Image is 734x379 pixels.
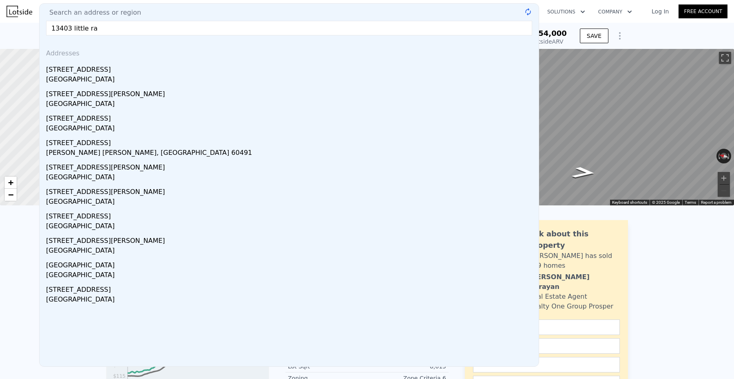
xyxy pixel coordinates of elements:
[46,246,535,257] div: [GEOGRAPHIC_DATA]
[46,172,535,184] div: [GEOGRAPHIC_DATA]
[718,185,730,197] button: Zoom out
[46,221,535,233] div: [GEOGRAPHIC_DATA]
[113,362,126,368] tspan: $135
[46,233,535,246] div: [STREET_ADDRESS][PERSON_NAME]
[46,257,535,270] div: [GEOGRAPHIC_DATA]
[46,159,535,172] div: [STREET_ADDRESS][PERSON_NAME]
[528,29,567,37] span: $954,000
[373,49,734,205] div: Map
[473,320,620,335] input: Name
[46,99,535,110] div: [GEOGRAPHIC_DATA]
[719,52,731,64] button: Toggle fullscreen view
[113,373,126,379] tspan: $115
[701,200,732,205] a: Report a problem
[716,149,721,163] button: Rotate counterclockwise
[580,29,608,43] button: SAVE
[8,189,13,200] span: −
[46,62,535,75] div: [STREET_ADDRESS]
[46,270,535,282] div: [GEOGRAPHIC_DATA]
[46,86,535,99] div: [STREET_ADDRESS][PERSON_NAME]
[529,302,613,311] div: Realty One Group Prosper
[8,177,13,187] span: +
[716,151,732,161] button: Reset the view
[612,200,647,205] button: Keyboard shortcuts
[373,49,734,205] div: Street View
[592,4,639,19] button: Company
[685,200,696,205] a: Terms (opens in new tab)
[652,200,680,205] span: © 2025 Google
[43,42,535,62] div: Addresses
[528,37,567,46] div: Lotside ARV
[46,208,535,221] div: [STREET_ADDRESS]
[4,176,17,189] a: Zoom in
[541,4,592,19] button: Solutions
[473,357,620,372] input: Phone
[46,148,535,159] div: [PERSON_NAME] [PERSON_NAME], [GEOGRAPHIC_DATA] 60491
[43,8,141,18] span: Search an address or region
[46,21,532,35] input: Enter an address, city, region, neighborhood or zip code
[46,295,535,306] div: [GEOGRAPHIC_DATA]
[529,228,620,251] div: Ask about this property
[46,282,535,295] div: [STREET_ADDRESS]
[46,135,535,148] div: [STREET_ADDRESS]
[473,338,620,354] input: Email
[529,251,620,271] div: [PERSON_NAME] has sold 129 homes
[529,272,620,292] div: [PERSON_NAME] Narayan
[46,110,535,123] div: [STREET_ADDRESS]
[718,172,730,184] button: Zoom in
[612,28,628,44] button: Show Options
[46,184,535,197] div: [STREET_ADDRESS][PERSON_NAME]
[642,7,679,15] a: Log In
[562,164,606,181] path: Go South, Starviolet St
[679,4,727,18] a: Free Account
[7,6,32,17] img: Lotside
[46,75,535,86] div: [GEOGRAPHIC_DATA]
[529,292,587,302] div: Real Estate Agent
[46,197,535,208] div: [GEOGRAPHIC_DATA]
[46,123,535,135] div: [GEOGRAPHIC_DATA]
[727,149,732,163] button: Rotate clockwise
[4,189,17,201] a: Zoom out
